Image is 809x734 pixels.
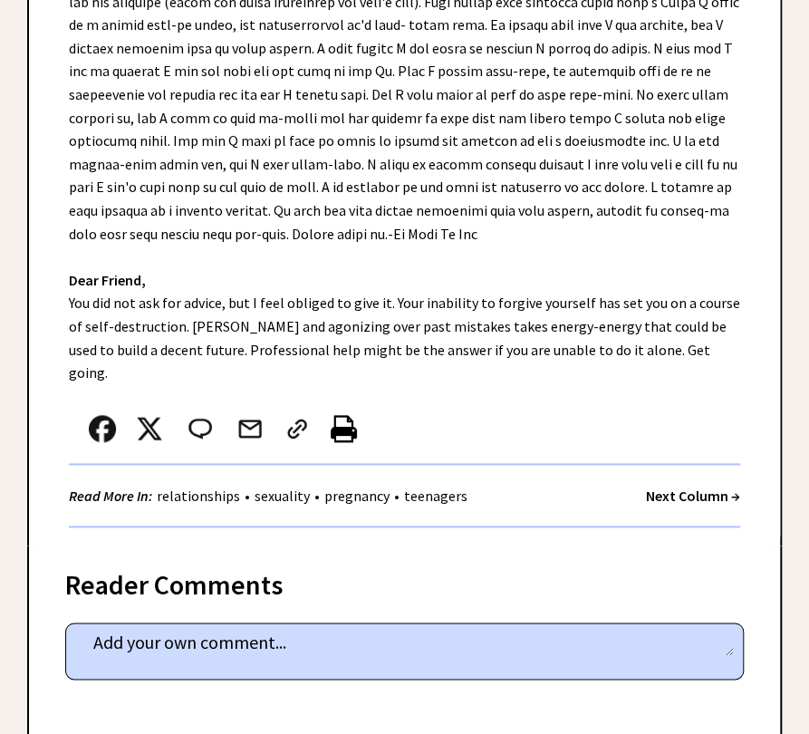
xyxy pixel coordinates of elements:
a: relationships [152,487,245,505]
img: mail.png [236,415,264,442]
a: teenagers [400,487,472,505]
strong: Read More In: [69,487,152,505]
img: message_round%202.png [185,415,216,442]
a: pregnancy [320,487,394,505]
img: printer%20icon.png [331,415,357,442]
img: link_02.png [284,415,311,442]
div: Reader Comments [65,565,744,594]
img: facebook.png [89,415,116,442]
div: • • • [69,485,472,507]
strong: Dear Friend, [69,271,146,289]
img: x_small.png [136,415,163,442]
a: Next Column → [646,487,740,505]
a: sexuality [250,487,314,505]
